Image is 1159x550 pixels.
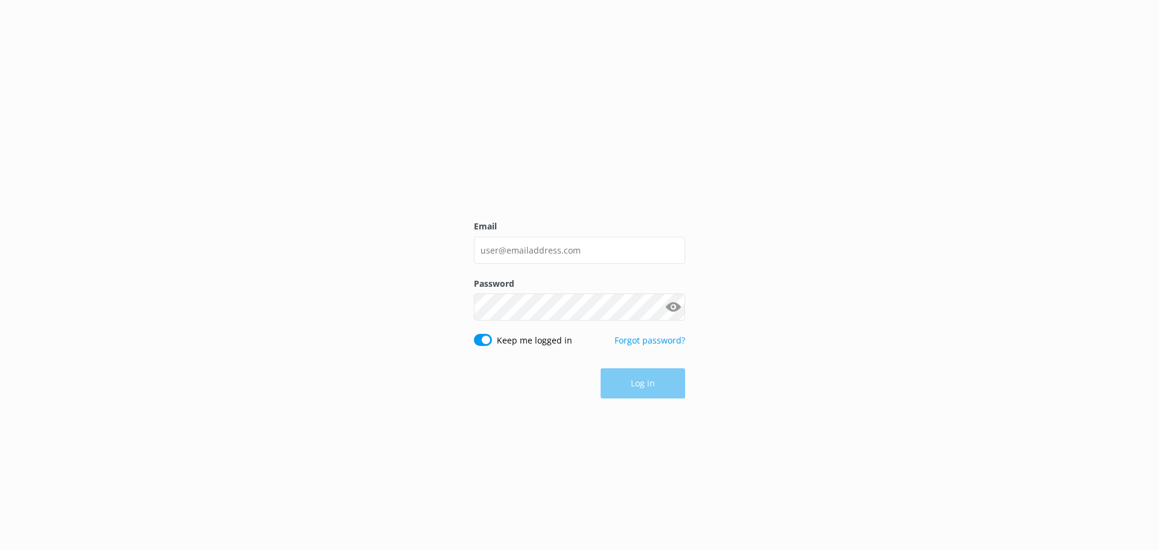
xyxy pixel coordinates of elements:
input: user@emailaddress.com [474,237,685,264]
label: Keep me logged in [497,334,572,347]
label: Email [474,220,685,233]
a: Forgot password? [615,334,685,346]
button: Show password [661,295,685,319]
label: Password [474,277,685,290]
